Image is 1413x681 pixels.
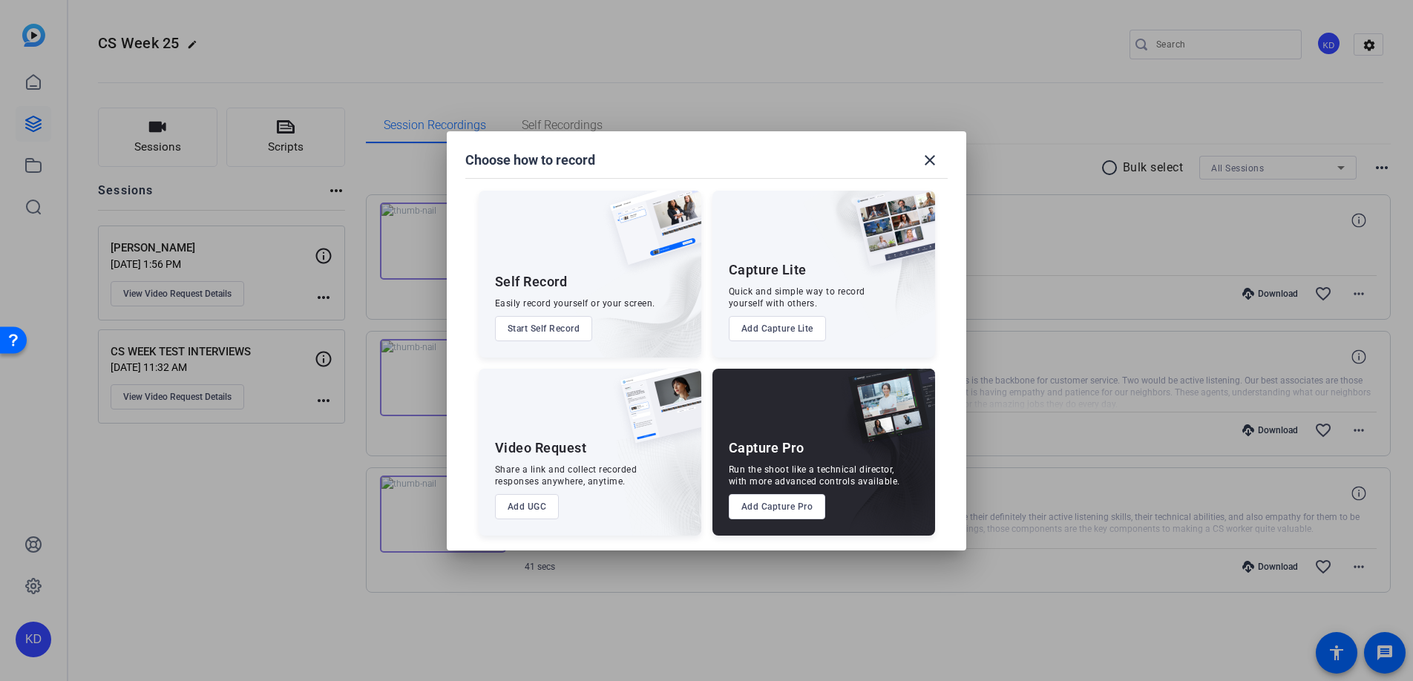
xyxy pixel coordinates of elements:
div: Capture Pro [729,439,804,457]
div: Share a link and collect recorded responses anywhere, anytime. [495,464,637,487]
button: Add Capture Lite [729,316,826,341]
img: capture-lite.png [843,191,935,281]
img: ugc-content.png [609,369,701,458]
div: Quick and simple way to record yourself with others. [729,286,865,309]
div: Easily record yourself or your screen. [495,297,655,309]
button: Start Self Record [495,316,593,341]
button: Add UGC [495,494,560,519]
button: Add Capture Pro [729,494,826,519]
div: Self Record [495,273,568,291]
div: Capture Lite [729,261,807,279]
img: self-record.png [599,191,701,280]
img: embarkstudio-self-record.png [572,223,701,358]
mat-icon: close [921,151,939,169]
img: embarkstudio-capture-lite.png [802,191,935,339]
img: capture-pro.png [837,369,935,459]
div: Video Request [495,439,587,457]
div: Run the shoot like a technical director, with more advanced controls available. [729,464,900,487]
h1: Choose how to record [465,151,595,169]
img: embarkstudio-capture-pro.png [825,387,935,536]
img: embarkstudio-ugc-content.png [615,415,701,536]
